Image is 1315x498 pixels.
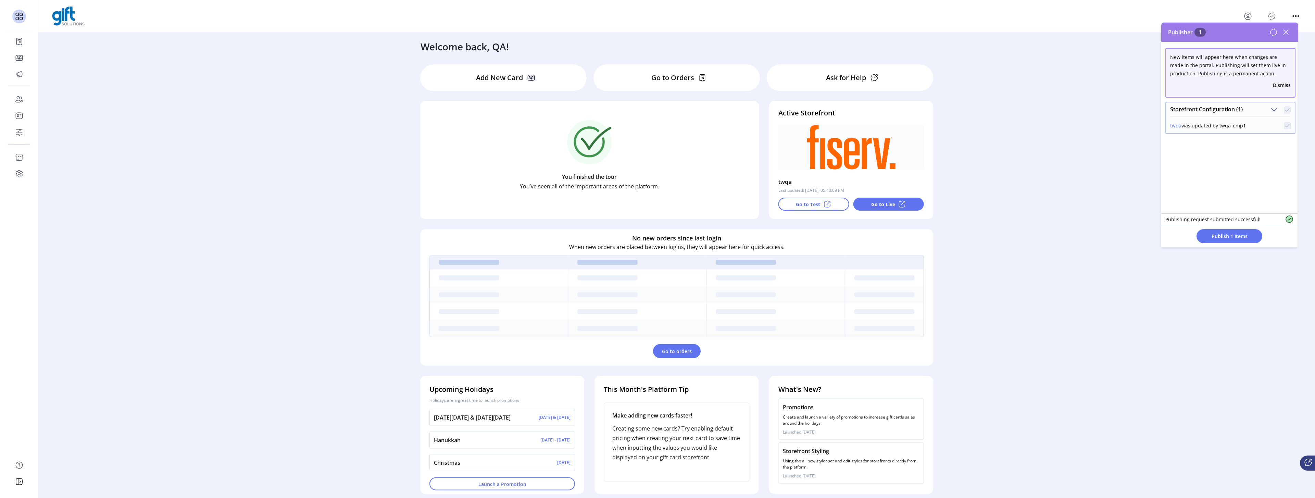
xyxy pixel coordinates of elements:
p: Go to Orders [651,73,694,83]
p: Create and launch a variety of promotions to increase gift cards sales around the holidays. [783,414,919,426]
span: 1 [1194,28,1206,37]
button: twqa [1170,122,1181,129]
span: Launch a Promotion [438,480,566,487]
button: Go to orders [653,344,701,358]
span: New items will appear here when changes are made in the portal. Publishing will set them live in ... [1170,54,1286,77]
button: menu [1290,11,1301,22]
h3: Welcome back, QA! [421,39,509,54]
p: When new orders are placed between logins, they will appear here for quick access. [569,243,785,251]
button: menu [1242,11,1253,22]
span: Go to orders [662,348,692,355]
p: Ask for Help [826,73,866,83]
span: Publishing request submitted successful! [1165,216,1261,223]
p: Make adding new cards faster! [612,411,741,420]
p: [DATE][DATE] & [DATE][DATE] [434,413,511,422]
p: Launched [DATE] [783,473,919,479]
p: Add New Card [476,73,523,83]
p: twqa [778,176,792,187]
p: Last updated: [DATE], 05:40:09 PM [778,187,844,194]
p: You finished the tour [562,173,617,181]
span: Publisher [1168,28,1206,36]
button: Launch a Promotion [429,477,575,490]
p: Go to Test [796,201,820,208]
button: Dismiss [1273,82,1291,89]
span: Publish 1 Items [1205,233,1253,240]
p: Go to Live [871,201,895,208]
p: Using the all new styler set and edit styles for storefronts directly from the platform. [783,458,919,470]
p: You’ve seen all of the important areas of the platform. [520,182,659,190]
p: Launched [DATE] [783,429,919,435]
p: [DATE] & [DATE] [539,414,571,421]
p: Promotions [783,403,919,411]
p: [DATE] - [DATE] [540,437,571,443]
h4: This Month's Platform Tip [604,384,749,395]
p: Hanukkah [434,436,461,444]
p: Storefront Styling [783,447,919,455]
button: Publisher Panel [1266,11,1277,22]
p: Holidays are a great time to launch promotions [429,397,575,403]
h6: No new orders since last login [632,234,721,243]
img: logo [52,7,85,26]
button: Storefront Configuration (1) [1269,105,1279,115]
p: Creating some new cards? Try enabling default pricing when creating your next card to save time w... [612,424,741,462]
h4: Active Storefront [778,108,924,118]
h4: Upcoming Holidays [429,384,575,395]
span: Storefront Configuration (1) [1170,107,1243,112]
button: Publish 1 Items [1197,229,1262,243]
p: Christmas [434,459,460,467]
p: [DATE] [557,460,571,466]
h4: What's New? [778,384,924,395]
div: was updated by twqa_emp1 [1170,122,1246,129]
